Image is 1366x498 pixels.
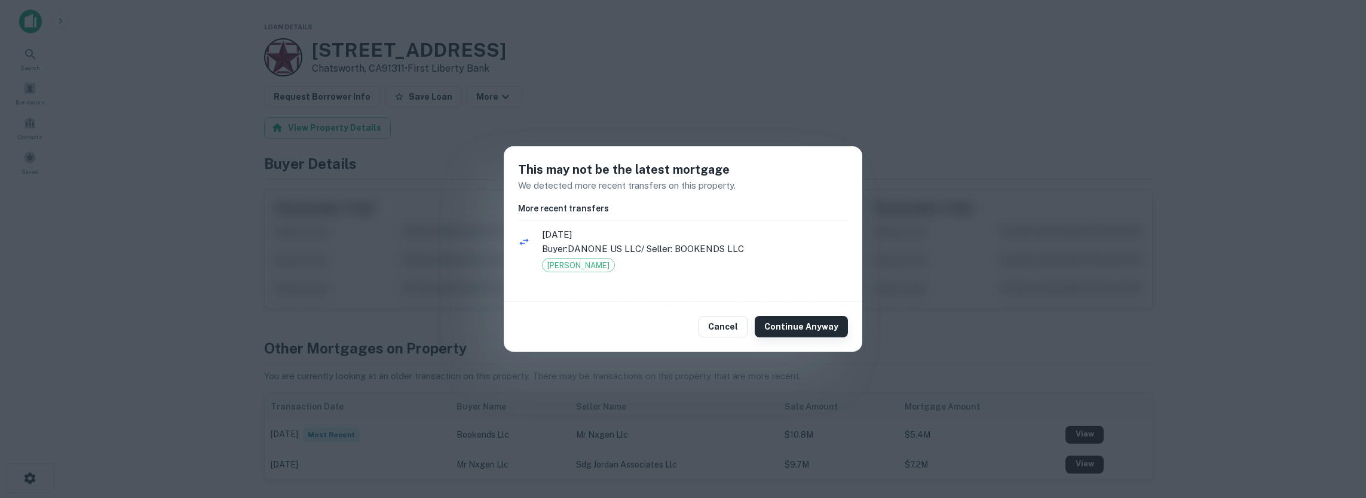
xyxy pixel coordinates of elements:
button: Continue Anyway [755,316,848,337]
div: Grant Deed [542,258,615,272]
span: [PERSON_NAME] [543,260,614,272]
button: Cancel [699,316,748,337]
iframe: Chat Widget [1306,402,1366,460]
h6: More recent transfers [518,202,848,215]
p: We detected more recent transfers on this property. [518,179,848,193]
h5: This may not be the latest mortgage [518,161,848,179]
span: [DATE] [542,228,848,242]
p: Buyer: DANONE US LLC / Seller: BOOKENDS LLC [542,242,848,256]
